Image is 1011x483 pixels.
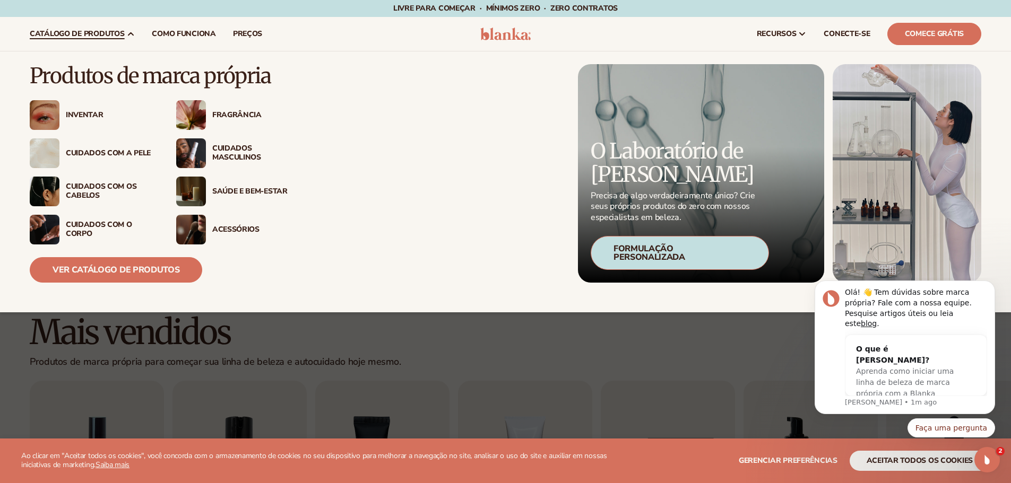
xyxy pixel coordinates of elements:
img: Amostra de hidratante cremoso. [30,138,59,168]
a: Homem segurando frasco de hidratante. Cuidados Masculinos [176,138,301,168]
img: logotipo [480,28,531,40]
font: Fragrância [212,110,262,120]
a: CONECTE-SE [815,17,878,51]
font: catálogo de produtos [30,29,124,39]
button: Gerenciar preferências [739,451,837,471]
font: Livre para começar [393,3,476,13]
a: Amostra de hidratante cremoso. Cuidados com a pele [30,138,155,168]
font: CONECTE-SE [824,29,870,39]
font: Acessórios [212,224,260,234]
font: Produtos de marca própria [30,63,271,89]
font: Precisa de algo verdadeiramente único? Crie seus próprios produtos do zero com nossos especialist... [591,190,755,224]
font: O Laboratório de [PERSON_NAME] [591,138,754,188]
img: Mulher em laboratório com equipamento. [833,64,981,283]
font: Cuidados Masculinos [212,143,261,162]
a: Mulher com pincel de maquiagem. Acessórios [176,215,301,244]
img: Mão masculina aplicando hidratante. [30,215,59,244]
font: Ver catálogo de produtos [53,264,179,276]
img: Homem segurando frasco de hidratante. [176,138,206,168]
a: Comece grátis [887,23,981,45]
a: Mulher com maquiagem brilhante nos olhos. Inventar [30,100,155,130]
font: Saúde e bem-estar [212,186,288,196]
font: Inventar [66,110,103,120]
font: ZERO contratos [550,3,618,13]
a: Ver catálogo de produtos [30,257,202,283]
a: preços [224,17,271,51]
font: Ao clicar em "Aceitar todos os cookies", você concorda com o armazenamento de cookies no seu disp... [21,451,607,470]
font: Cuidados com a pele [66,148,151,158]
font: Formulação personalizada [613,243,685,263]
font: Cuidados com o corpo [66,219,132,239]
img: Flor rosa desabrochando. [176,100,206,130]
a: Saiba mais [96,460,129,470]
font: Cuidados com os cabelos [66,181,136,200]
font: recursos [757,29,797,39]
font: · [480,3,482,13]
a: Fórmula microscópica do produto. O Laboratório de [PERSON_NAME] Precisa de algo verdadeiramente ú... [578,64,824,283]
a: recursos [748,17,816,51]
iframe: Mensagem de notificação do intercomunicador [799,278,1011,478]
a: Mão masculina aplicando hidratante. Cuidados com o corpo [30,215,155,244]
font: Mínimos ZERO [486,3,540,13]
img: Mulher com maquiagem brilhante nos olhos. [30,100,59,130]
img: Cabelo feminino preso para trás com grampos. [30,177,59,206]
font: 2 [998,447,1003,454]
img: Mulher com pincel de maquiagem. [176,215,206,244]
font: Comece grátis [905,29,964,39]
a: Velas e incenso sobre a mesa. Saúde e bem-estar [176,177,301,206]
img: Velas e incenso sobre a mesa. [176,177,206,206]
font: preços [233,29,262,39]
font: Gerenciar preferências [739,455,837,466]
a: Flor rosa desabrochando. Fragrância [176,100,301,130]
font: · [544,3,546,13]
a: catálogo de produtos [21,17,143,51]
font: Como funciona [152,29,215,39]
iframe: Chat ao vivo do Intercom [974,447,1000,472]
a: Cabelo feminino preso para trás com grampos. Cuidados com os cabelos [30,177,155,206]
a: Como funciona [143,17,224,51]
